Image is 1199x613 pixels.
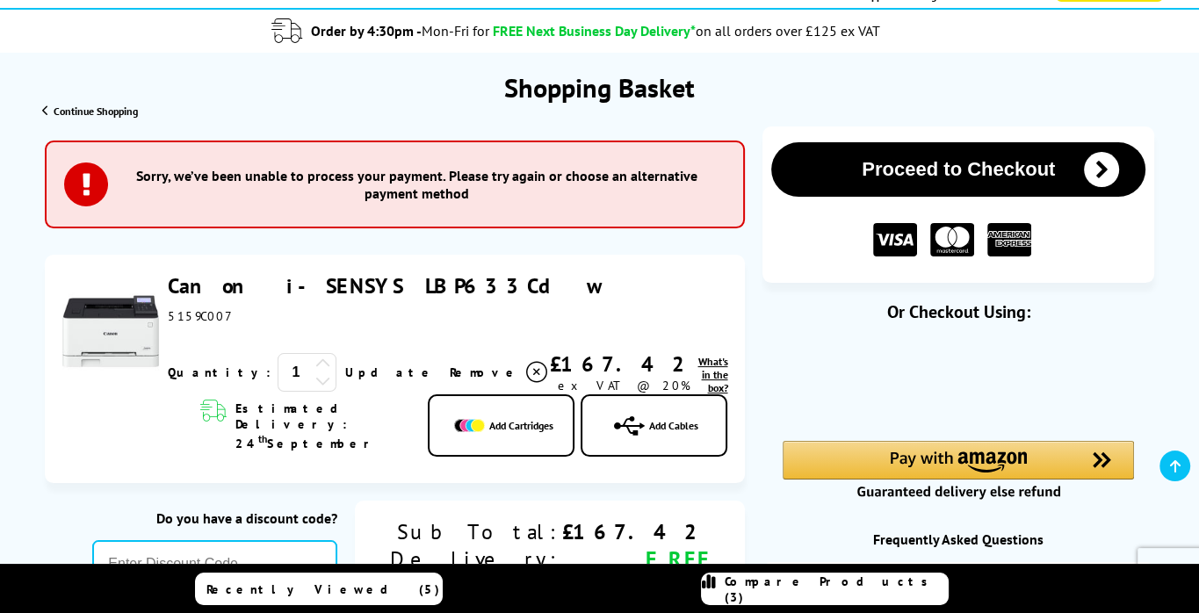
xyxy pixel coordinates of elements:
a: Canon i-SENSYS LBP633Cdw [168,272,602,299]
span: Quantity: [168,364,271,380]
a: lnk_inthebox [697,355,727,394]
div: FREE [560,545,710,573]
a: Recently Viewed (5) [195,573,443,605]
div: £167.42 [560,518,710,545]
img: Canon i-SENSYS LBP633Cdw [62,283,159,379]
div: Sub Total: [390,518,560,545]
div: on all orders over £125 ex VAT [696,22,880,40]
span: Recently Viewed (5) [206,581,440,597]
h3: Sorry, we’ve been unable to process your payment. Please try again or choose an alternative payme... [117,167,717,202]
span: 5159C007 [168,308,238,324]
a: Continue Shopping [42,105,138,118]
iframe: PayPal [783,351,1134,411]
img: VISA [873,223,917,257]
span: Mon-Fri for [422,22,489,40]
span: FREE Next Business Day Delivery* [493,22,696,40]
li: modal_delivery [9,16,1143,47]
span: Estimated Delivery: 24 September [235,400,410,451]
sup: th [258,432,267,445]
span: Add Cables [649,419,698,432]
div: Or Checkout Using: [762,300,1154,323]
div: £167.42 [549,350,697,378]
button: Proceed to Checkout [771,142,1145,197]
div: Frequently Asked Questions [762,530,1154,548]
input: Enter Discount Code... [92,540,337,588]
img: MASTER CARD [930,223,974,257]
span: Remove [450,364,519,380]
span: What's in the box? [697,355,727,394]
span: ex VAT @ 20% [557,378,690,393]
span: Compare Products (3) [725,573,948,605]
a: Delete item from your basket [450,359,549,386]
div: Delivery: [390,545,560,573]
h1: Shopping Basket [504,70,695,105]
div: Do you have a discount code? [92,509,337,527]
div: Amazon Pay - Use your Amazon account [783,441,1134,500]
span: Continue Shopping [54,105,138,118]
span: Order by 4:30pm - [311,22,489,40]
img: American Express [987,223,1031,257]
img: Add Cartridges [454,419,485,433]
a: Compare Products (3) [701,573,949,605]
a: additional-ink [762,562,1154,611]
a: Update [345,364,436,380]
span: Add Cartridges [489,419,553,432]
